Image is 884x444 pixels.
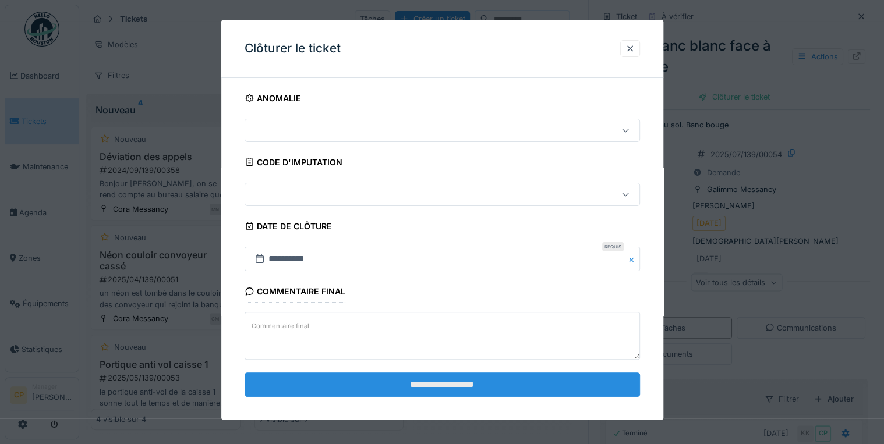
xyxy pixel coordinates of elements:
div: Code d'imputation [245,154,343,173]
h3: Clôturer le ticket [245,41,341,56]
button: Close [627,247,640,272]
div: Anomalie [245,90,302,109]
div: Requis [602,243,624,252]
div: Date de clôture [245,218,333,238]
label: Commentaire final [249,319,312,333]
div: Commentaire final [245,283,346,303]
